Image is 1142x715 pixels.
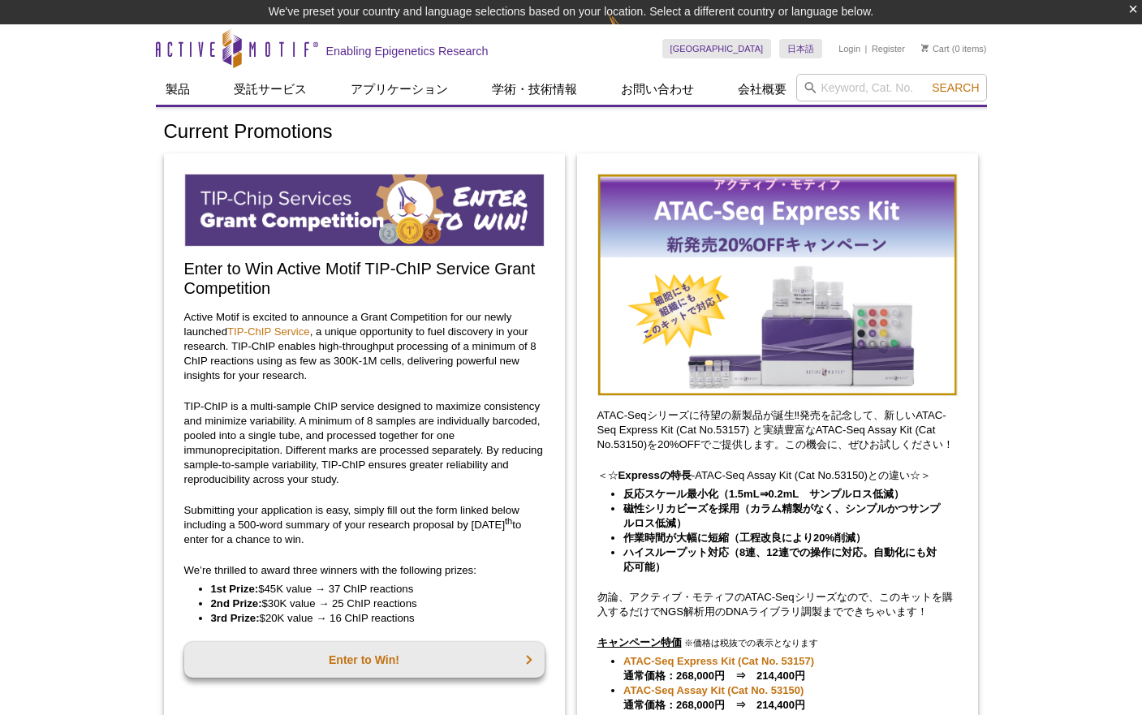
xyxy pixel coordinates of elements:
li: $20K value → 16 ChIP reactions [211,611,528,626]
p: ATAC-Seqシリーズに待望の新製品が誕生‼発売を記念して、新しいATAC-Seq Express Kit (Cat No.53157) と実績豊富なATAC-Seq Assay Kit (C... [597,408,958,452]
a: TIP-ChIP Service [227,325,310,338]
li: (0 items) [921,39,987,58]
a: 日本語 [779,39,822,58]
img: TIP-ChIP Service Grant Competition [184,174,545,247]
a: お問い合わせ [611,74,704,105]
li: $30K value → 25 ChIP reactions [211,597,528,611]
strong: ハイスループット対応（8連、12連での操作に対応。自動化にも対応可能） [623,546,937,573]
a: 製品 [156,74,200,105]
button: Search [927,80,984,95]
a: Enter to Win! [184,642,545,678]
a: アプリケーション [341,74,458,105]
li: $45K value → 37 ChIP reactions [211,582,528,597]
a: ATAC-Seq Express Kit (Cat No. 53157) [623,654,814,669]
a: ATAC-Seq Assay Kit (Cat No. 53150) [623,683,804,698]
a: 受託サービス [224,74,317,105]
strong: 作業時間が大幅に短縮（工程改良により20%削減） [623,532,866,544]
img: Your Cart [921,44,929,52]
a: Login [838,43,860,54]
strong: 磁性シリカビーズを採用（カラム精製がなく、シンプルかつサンプルロス低減） [623,502,940,529]
p: We’re thrilled to award three winners with the following prizes: [184,563,545,578]
p: TIP-ChIP is a multi-sample ChIP service designed to maximize consistency and minimize variability... [184,399,545,487]
u: キャンペーン特価 [597,636,682,648]
strong: 3rd Prize: [211,612,260,624]
p: Active Motif is excited to announce a Grant Competition for our newly launched , a unique opportu... [184,310,545,383]
p: ＜☆ -ATAC-Seq Assay Kit (Cat No.53150)との違い☆＞ [597,468,958,483]
sup: th [505,515,512,525]
span: Search [932,81,979,94]
img: Change Here [608,12,651,50]
strong: 通常価格：268,000円 ⇒ 214,400円 [623,684,805,711]
span: ※価格は税抜での表示となります [684,638,818,648]
li: | [865,39,868,58]
h2: Enter to Win Active Motif TIP-ChIP Service Grant Competition [184,259,545,298]
p: Submitting your application is easy, simply fill out the form linked below including a 500-word s... [184,503,545,547]
a: Register [872,43,905,54]
img: Save on ATAC-Seq Kits [597,174,958,396]
a: 会社概要 [728,74,796,105]
a: Cart [921,43,950,54]
a: 学術・技術情報 [482,74,587,105]
strong: 通常価格：268,000円 ⇒ 214,400円 [623,655,814,682]
strong: 1st Prize: [211,583,259,595]
p: 勿論、アクティブ・モティフのATAC-Seqシリーズなので、このキットを購入するだけでNGS解析用のDNAライブラリ調製までできちゃいます！ [597,590,958,619]
h1: Current Promotions [164,121,979,144]
a: [GEOGRAPHIC_DATA] [662,39,772,58]
strong: 2nd Prize: [211,597,262,609]
input: Keyword, Cat. No. [796,74,987,101]
strong: Expressの特長 [618,469,692,481]
strong: 反応スケール最小化（1.5mL⇒0.2mL サンプルロス低減） [623,488,904,500]
h2: Enabling Epigenetics Research [326,44,489,58]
